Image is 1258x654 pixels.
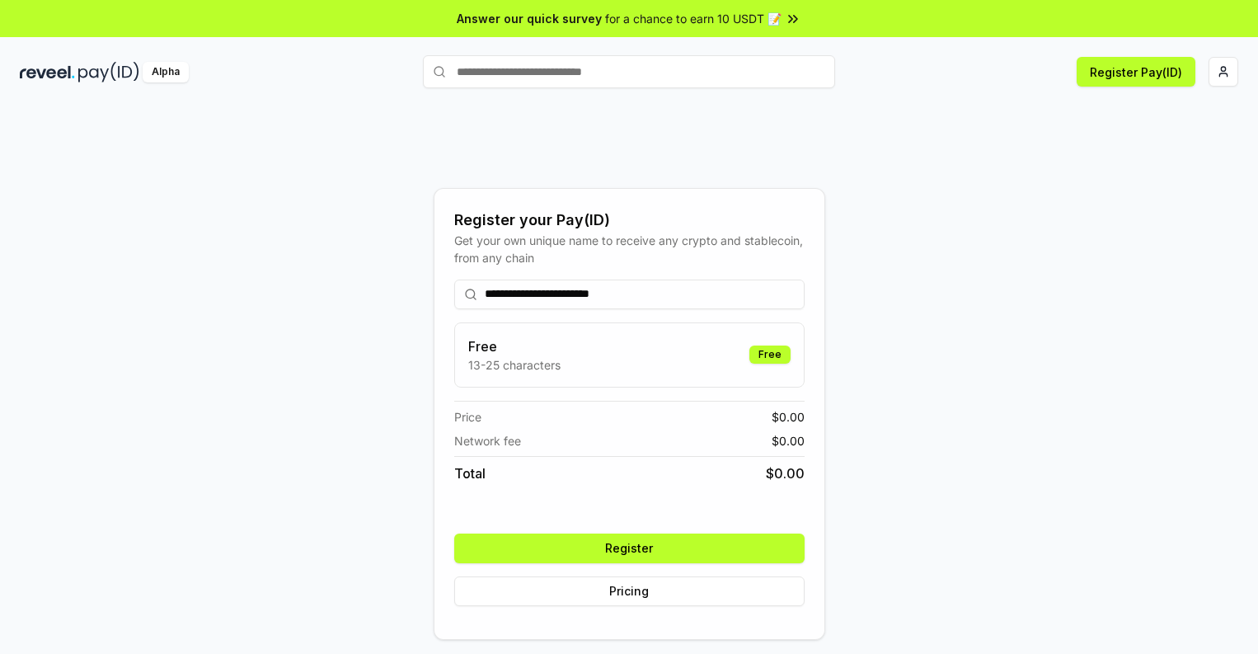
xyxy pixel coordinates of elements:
[20,62,75,82] img: reveel_dark
[454,534,805,563] button: Register
[468,356,561,374] p: 13-25 characters
[454,232,805,266] div: Get your own unique name to receive any crypto and stablecoin, from any chain
[772,432,805,449] span: $ 0.00
[143,62,189,82] div: Alpha
[605,10,782,27] span: for a chance to earn 10 USDT 📝
[468,336,561,356] h3: Free
[78,62,139,82] img: pay_id
[1077,57,1195,87] button: Register Pay(ID)
[457,10,602,27] span: Answer our quick survey
[454,463,486,483] span: Total
[454,408,481,426] span: Price
[454,432,521,449] span: Network fee
[766,463,805,483] span: $ 0.00
[772,408,805,426] span: $ 0.00
[749,346,791,364] div: Free
[454,576,805,606] button: Pricing
[454,209,805,232] div: Register your Pay(ID)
